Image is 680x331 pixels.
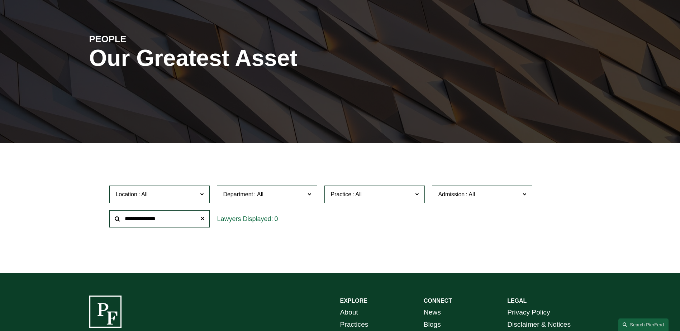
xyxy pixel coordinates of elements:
h1: Our Greatest Asset [89,45,424,71]
a: About [340,306,358,319]
a: News [424,306,441,319]
span: Practice [331,191,351,197]
a: Blogs [424,318,441,331]
a: Search this site [618,318,669,331]
a: Practices [340,318,368,331]
span: Admission [438,191,465,197]
span: Department [223,191,253,197]
strong: EXPLORE [340,298,367,304]
strong: LEGAL [507,298,527,304]
span: Location [115,191,137,197]
h4: PEOPLE [89,33,215,45]
span: 0 [274,215,278,222]
a: Disclaimer & Notices [507,318,571,331]
strong: CONNECT [424,298,452,304]
a: Privacy Policy [507,306,550,319]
